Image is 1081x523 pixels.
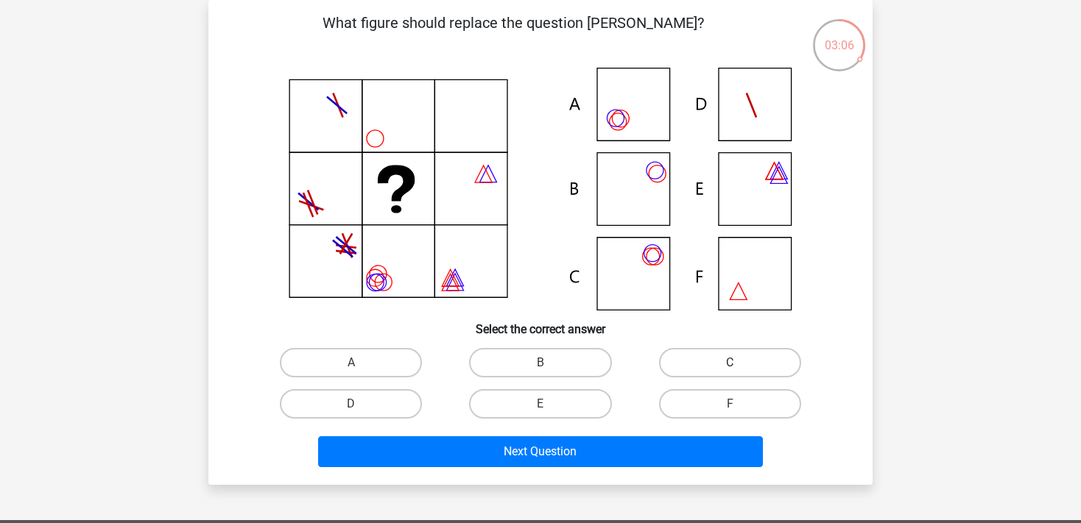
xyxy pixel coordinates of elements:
label: C [659,348,801,377]
div: 03:06 [811,18,867,54]
label: F [659,389,801,419]
label: D [280,389,422,419]
label: B [469,348,611,377]
h6: Select the correct answer [232,310,849,336]
button: Next Question [318,436,764,467]
label: A [280,348,422,377]
p: What figure should replace the question [PERSON_NAME]? [232,12,794,56]
label: E [469,389,611,419]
